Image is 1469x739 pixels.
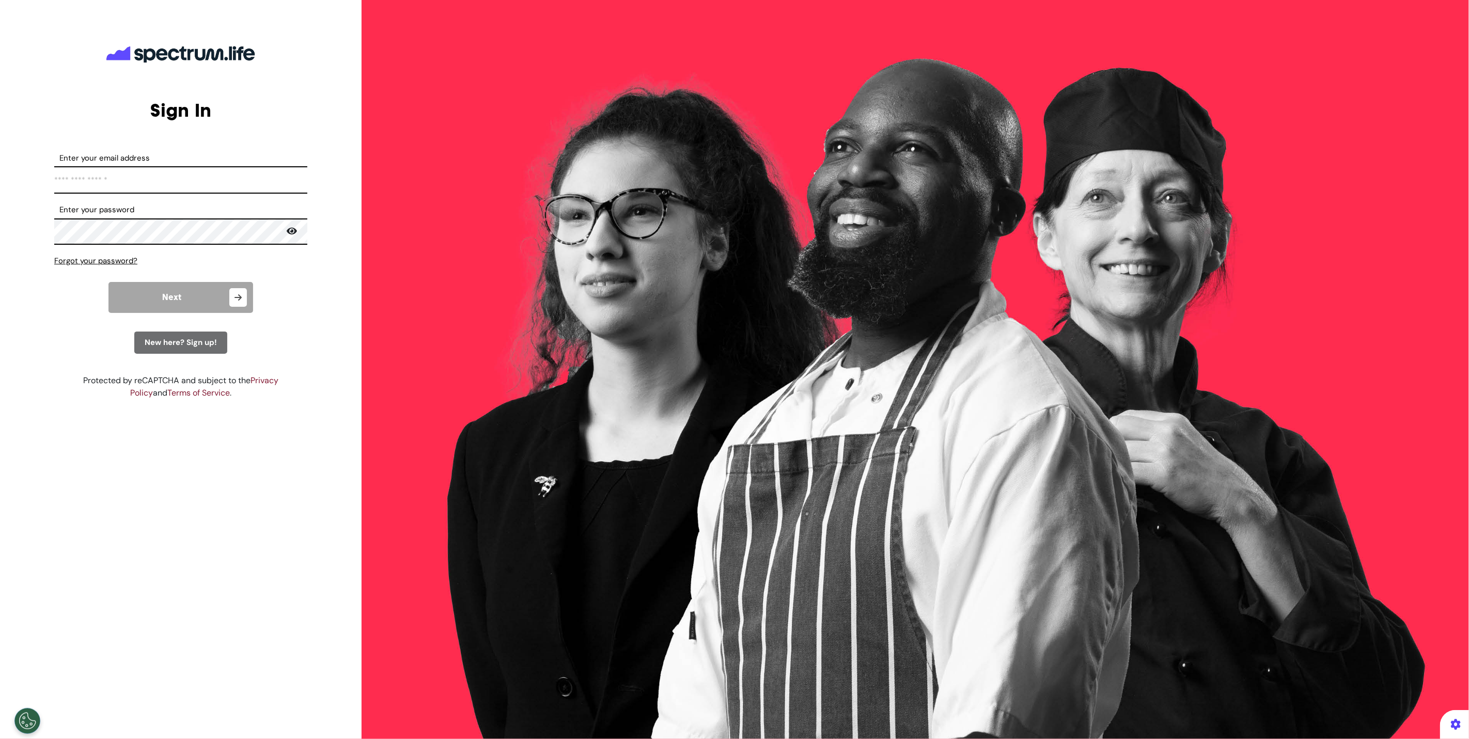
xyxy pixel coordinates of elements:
[130,375,278,398] a: Privacy Policy
[163,293,182,302] span: Next
[54,204,307,216] label: Enter your password
[54,99,307,121] h2: Sign In
[103,38,258,71] img: company logo
[54,152,307,164] label: Enter your email address
[14,708,40,734] button: Open Preferences
[54,256,137,266] span: Forgot your password?
[108,282,253,313] button: Next
[167,387,230,398] a: Terms of Service
[54,374,307,399] div: Protected by reCAPTCHA and subject to the and .
[145,337,217,348] span: New here? Sign up!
